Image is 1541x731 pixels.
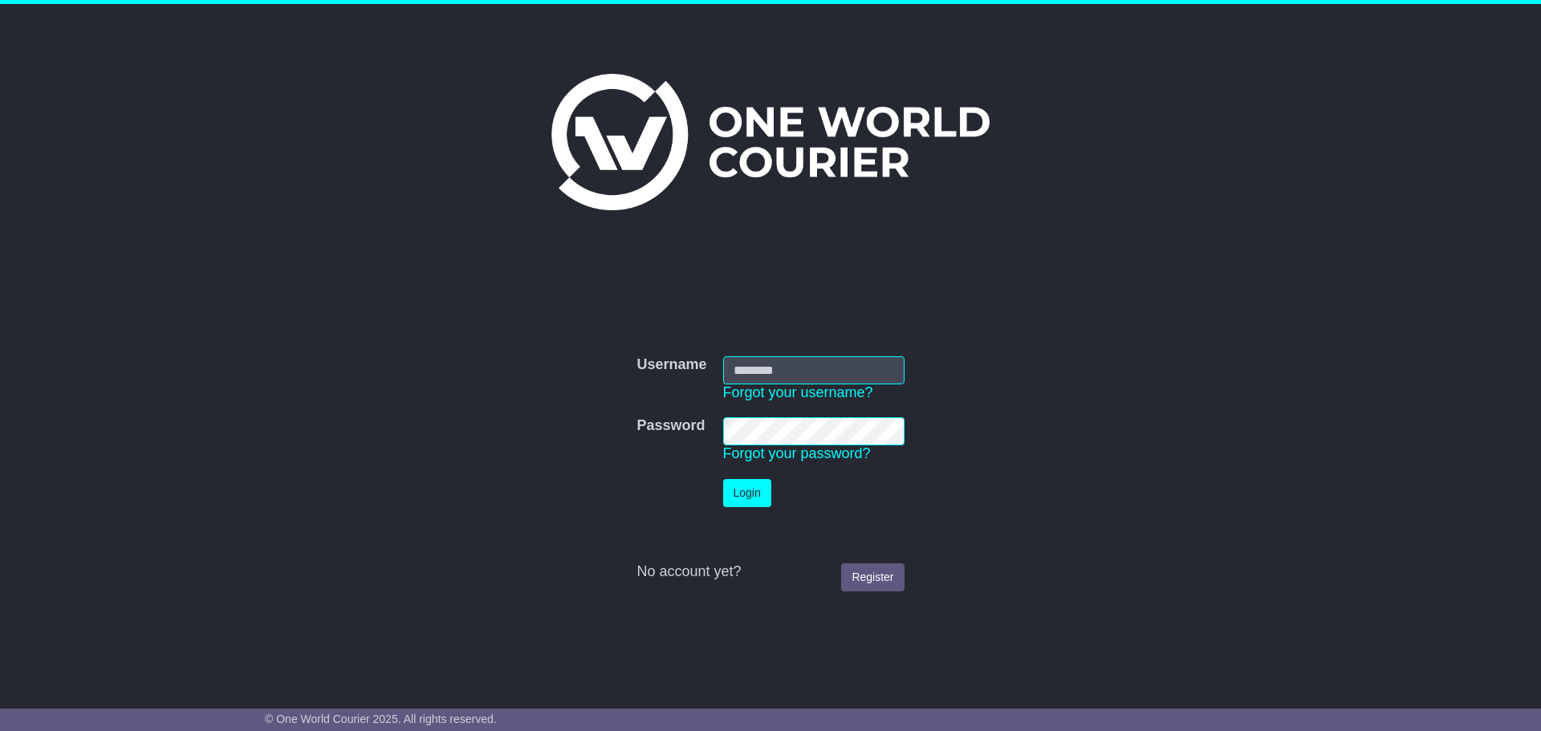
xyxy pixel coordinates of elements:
div: No account yet? [636,563,904,581]
a: Forgot your password? [723,445,871,461]
img: One World [551,74,990,210]
label: Username [636,356,706,374]
a: Register [841,563,904,591]
span: © One World Courier 2025. All rights reserved. [265,713,497,725]
label: Password [636,417,705,435]
button: Login [723,479,771,507]
a: Forgot your username? [723,384,873,400]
